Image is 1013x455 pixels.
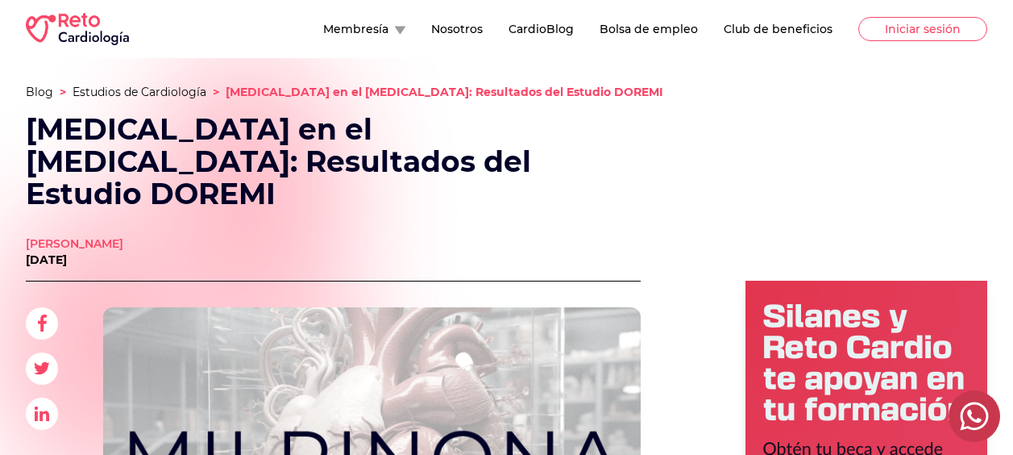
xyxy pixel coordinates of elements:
h1: [MEDICAL_DATA] en el [MEDICAL_DATA]: Resultados del Estudio DOREMI [26,113,645,210]
a: Blog [26,85,53,99]
a: Estudios de Cardiología [73,85,206,99]
img: RETO Cardio Logo [26,13,129,45]
button: Membresía [323,21,405,37]
button: CardioBlog [509,21,574,37]
button: Nosotros [431,21,483,37]
p: [DATE] [26,252,123,268]
a: [PERSON_NAME] [26,236,123,252]
button: Iniciar sesión [858,17,987,41]
button: Bolsa de empleo [600,21,698,37]
span: > [213,85,219,99]
button: Club de beneficios [724,21,832,37]
span: > [60,85,66,99]
span: [MEDICAL_DATA] en el [MEDICAL_DATA]: Resultados del Estudio DOREMI [226,85,663,99]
